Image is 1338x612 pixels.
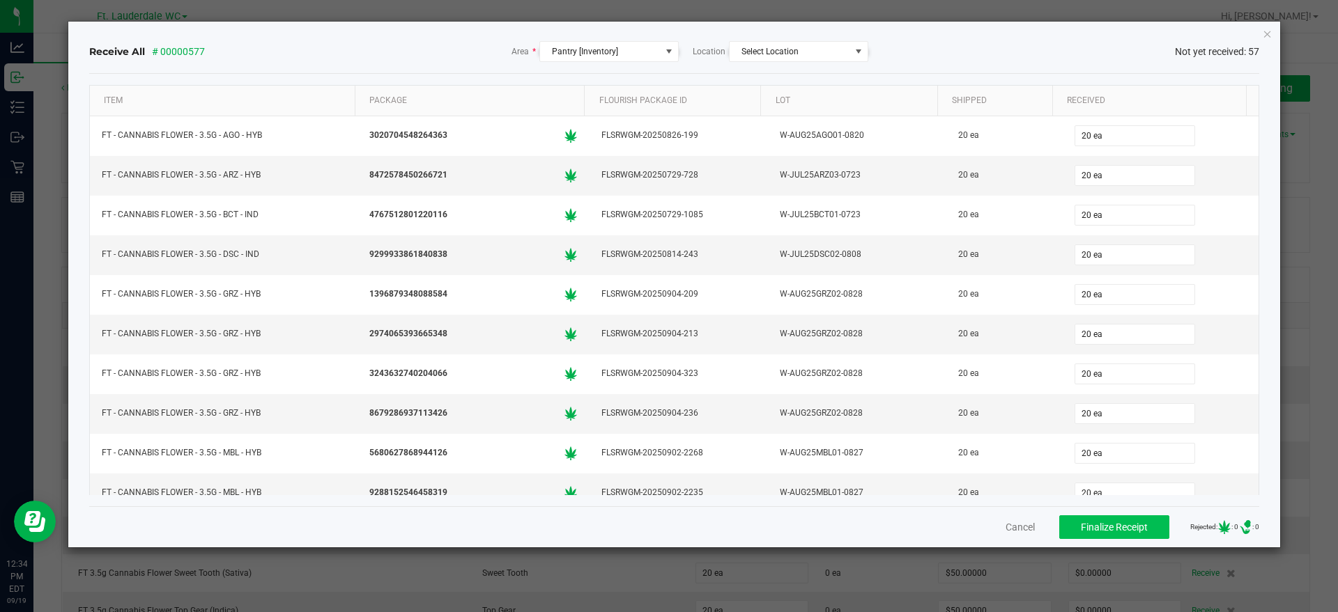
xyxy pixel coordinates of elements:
span: Rejected: : 0 : 0 [1190,520,1259,534]
div: W-AUG25MBL01-0827 [776,482,938,503]
a: ShippedSortable [948,92,1047,109]
iframe: Resource center [14,501,56,542]
div: 20 ea [955,324,1054,344]
span: 2974065393665348 [369,327,447,340]
div: FT - CANNABIS FLOWER - 3.5G - MBL - HYB [98,482,349,503]
input: 0 ea [1075,245,1194,265]
input: 0 ea [1075,324,1194,344]
button: Close [1263,25,1272,42]
input: 0 ea [1075,126,1194,146]
a: LotSortable [772,92,932,109]
div: 20 ea [955,125,1054,146]
div: W-AUG25GRZ02-0828 [776,403,938,423]
span: 3020704548264363 [369,129,447,142]
input: 0 ea [1075,205,1194,225]
div: FT - CANNABIS FLOWER - 3.5G - MBL - HYB [98,443,349,463]
div: FLSRWGM-20250902-2235 [598,482,760,503]
span: NO DATA FOUND [729,41,868,62]
span: Pantry [Inventory] [552,47,618,56]
span: 1396879348088584 [369,288,447,301]
span: Select Location [741,47,799,56]
input: 0 ea [1075,364,1194,384]
div: 20 ea [955,244,1054,265]
span: 9299933861840838 [369,248,447,261]
input: 0 ea [1075,444,1194,463]
div: FLSRWGM-20250902-2268 [598,443,760,463]
div: FLSRWGM-20250904-236 [598,403,760,423]
input: 0 ea [1075,404,1194,423]
span: 5680627868944126 [369,446,447,460]
div: FLSRWGM-20250814-243 [598,244,760,265]
div: FLSRWGM-20250826-199 [598,125,760,146]
div: W-AUG25GRZ02-0828 [776,324,938,344]
div: FLSRWGM-20250904-213 [598,324,760,344]
div: Shipped [948,92,1047,109]
div: Item [100,92,349,109]
div: FT - CANNABIS FLOWER - 3.5G - GRZ - HYB [98,363,349,384]
div: Lot [772,92,932,109]
span: 3243632740204066 [369,367,447,380]
div: FT - CANNABIS FLOWER - 3.5G - AGO - HYB [98,125,349,146]
span: 8679286937113426 [369,407,447,420]
div: FT - CANNABIS FLOWER - 3.5G - BCT - IND [98,205,349,225]
span: Finalize Receipt [1081,521,1148,533]
span: Receive All [89,45,145,58]
span: 4767512801220116 [369,208,447,221]
div: W-AUG25GRZ02-0828 [776,363,938,384]
span: Not yet received: 57 [1175,45,1259,59]
div: W-JUL25BCT01-0723 [776,205,938,225]
a: ItemSortable [100,92,349,109]
div: 20 ea [955,482,1054,503]
div: W-JUL25DSC02-0808 [776,244,938,265]
span: 8472578450266721 [369,168,447,182]
input: 0 ea [1075,166,1194,185]
a: ReceivedSortable [1063,92,1241,109]
div: W-AUG25GRZ02-0828 [776,284,938,304]
div: FT - CANNABIS FLOWER - 3.5G - ARZ - HYB [98,165,349,185]
span: Number of Cannabis barcodes either fully or partially rejected [1217,520,1231,534]
div: FLSRWGM-20250904-209 [598,284,760,304]
div: W-AUG25AGO01-0820 [776,125,938,146]
div: FLSRWGM-20250729-728 [598,165,760,185]
input: 0 ea [1075,285,1194,304]
div: Received [1063,92,1241,109]
span: Location [693,45,725,58]
input: 0 ea [1075,483,1194,503]
button: Finalize Receipt [1059,515,1169,539]
div: 20 ea [955,284,1054,304]
span: Number of Delivery Device barcodes either fully or partially rejected [1238,520,1252,534]
a: PackageSortable [366,92,579,109]
div: W-JUL25ARZ03-0723 [776,165,938,185]
div: 20 ea [955,363,1054,384]
div: FLSRWGM-20250904-323 [598,363,760,384]
div: FT - CANNABIS FLOWER - 3.5G - GRZ - HYB [98,324,349,344]
div: FLSRWGM-20250729-1085 [598,205,760,225]
span: Area [512,45,536,58]
span: 9288152546458319 [369,486,447,499]
a: Flourish Package IDSortable [596,92,756,109]
div: Flourish Package ID [596,92,756,109]
div: 20 ea [955,165,1054,185]
div: FT - CANNABIS FLOWER - 3.5G - DSC - IND [98,244,349,265]
div: FT - CANNABIS FLOWER - 3.5G - GRZ - HYB [98,284,349,304]
div: Package [366,92,579,109]
div: 20 ea [955,403,1054,423]
div: 20 ea [955,205,1054,225]
button: Cancel [1006,520,1035,534]
div: 20 ea [955,443,1054,463]
div: FT - CANNABIS FLOWER - 3.5G - GRZ - HYB [98,403,349,423]
div: W-AUG25MBL01-0827 [776,443,938,463]
span: # 00000577 [152,45,205,59]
